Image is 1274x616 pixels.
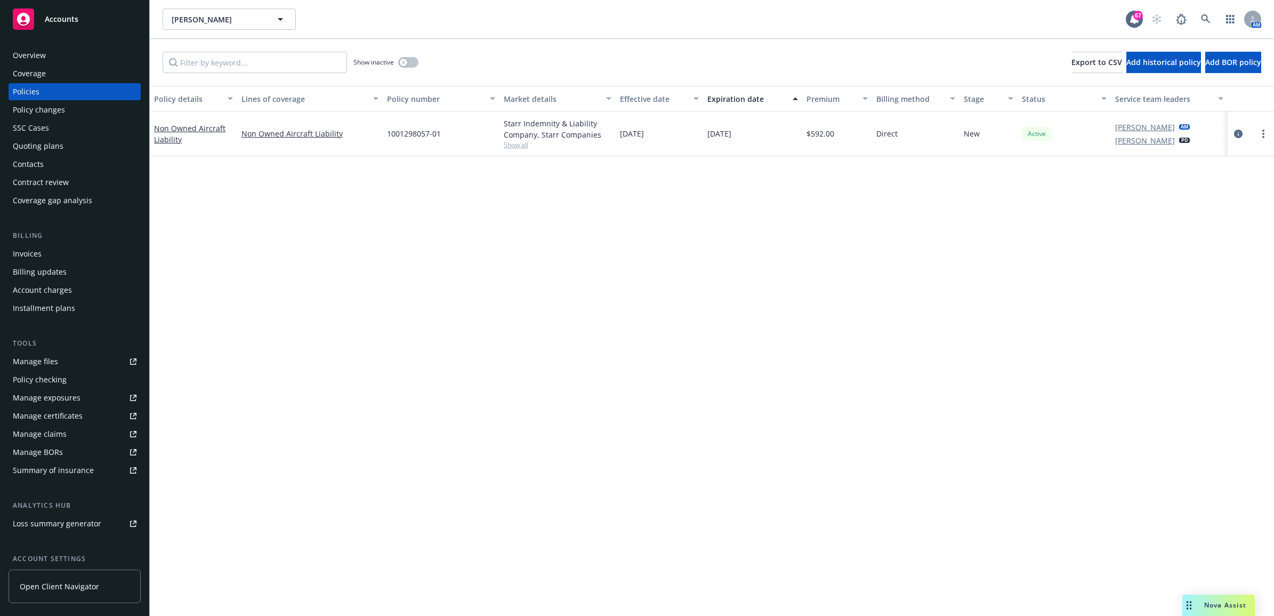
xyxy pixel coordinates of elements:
[807,128,834,139] span: $592.00
[1133,11,1143,20] div: 67
[807,93,856,105] div: Premium
[9,426,141,443] a: Manage claims
[499,86,616,111] button: Market details
[13,174,69,191] div: Contract review
[241,128,378,139] a: Non Owned Aircraft Liability
[13,426,67,443] div: Manage claims
[13,407,83,425] div: Manage certificates
[1126,52,1201,73] button: Add historical policy
[9,371,141,388] a: Policy checking
[9,338,141,349] div: Tools
[172,14,264,25] span: [PERSON_NAME]
[616,86,703,111] button: Effective date
[1146,9,1167,30] a: Start snowing
[1115,93,1212,105] div: Service team leaders
[9,192,141,209] a: Coverage gap analysis
[163,52,347,73] input: Filter by keyword...
[13,389,80,406] div: Manage exposures
[9,65,141,82] a: Coverage
[1195,9,1216,30] a: Search
[964,93,1002,105] div: Stage
[1232,127,1245,140] a: circleInformation
[1115,135,1175,146] a: [PERSON_NAME]
[1026,129,1047,139] span: Active
[45,15,78,23] span: Accounts
[1115,122,1175,133] a: [PERSON_NAME]
[9,245,141,262] a: Invoices
[1220,9,1241,30] a: Switch app
[9,4,141,34] a: Accounts
[241,93,367,105] div: Lines of coverage
[1182,595,1255,616] button: Nova Assist
[387,93,483,105] div: Policy number
[13,353,58,370] div: Manage files
[872,86,959,111] button: Billing method
[9,389,141,406] a: Manage exposures
[9,462,141,479] a: Summary of insurance
[9,300,141,317] a: Installment plans
[9,515,141,532] a: Loss summary generator
[9,500,141,511] div: Analytics hub
[707,93,786,105] div: Expiration date
[9,554,141,564] div: Account settings
[620,93,687,105] div: Effective date
[9,230,141,241] div: Billing
[154,123,225,145] a: Non Owned Aircraft Liability
[703,86,802,111] button: Expiration date
[1204,601,1246,610] span: Nova Assist
[13,462,94,479] div: Summary of insurance
[504,93,600,105] div: Market details
[154,93,221,105] div: Policy details
[1022,93,1095,105] div: Status
[620,128,644,139] span: [DATE]
[707,128,731,139] span: [DATE]
[9,263,141,281] a: Billing updates
[9,407,141,425] a: Manage certificates
[13,300,75,317] div: Installment plans
[13,65,46,82] div: Coverage
[163,9,296,30] button: [PERSON_NAME]
[13,282,72,299] div: Account charges
[9,138,141,155] a: Quoting plans
[9,156,141,173] a: Contacts
[1126,57,1201,67] span: Add historical policy
[13,101,65,118] div: Policy changes
[1205,52,1261,73] button: Add BOR policy
[1205,57,1261,67] span: Add BOR policy
[1182,595,1196,616] div: Drag to move
[383,86,499,111] button: Policy number
[1018,86,1111,111] button: Status
[9,353,141,370] a: Manage files
[13,47,46,64] div: Overview
[13,119,49,137] div: SSC Cases
[964,128,980,139] span: New
[387,128,441,139] span: 1001298057-01
[9,47,141,64] a: Overview
[802,86,872,111] button: Premium
[13,515,101,532] div: Loss summary generator
[20,581,99,592] span: Open Client Navigator
[1171,9,1192,30] a: Report a Bug
[9,119,141,137] a: SSC Cases
[237,86,383,111] button: Lines of coverage
[13,371,67,388] div: Policy checking
[13,263,67,281] div: Billing updates
[9,444,141,461] a: Manage BORs
[1071,52,1122,73] button: Export to CSV
[876,128,898,139] span: Direct
[1257,127,1270,140] a: more
[959,86,1018,111] button: Stage
[9,83,141,100] a: Policies
[1111,86,1228,111] button: Service team leaders
[9,282,141,299] a: Account charges
[9,101,141,118] a: Policy changes
[876,93,944,105] div: Billing method
[9,174,141,191] a: Contract review
[504,118,612,140] div: Starr Indemnity & Liability Company, Starr Companies
[504,140,612,149] span: Show all
[13,83,39,100] div: Policies
[13,444,63,461] div: Manage BORs
[13,156,44,173] div: Contacts
[150,86,237,111] button: Policy details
